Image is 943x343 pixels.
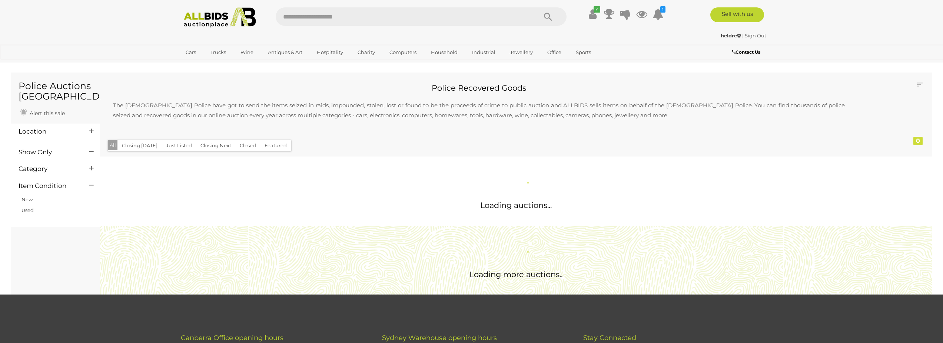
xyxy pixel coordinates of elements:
[660,6,665,13] i: 1
[181,58,243,71] a: [GEOGRAPHIC_DATA]
[653,7,664,21] a: 1
[196,140,236,151] button: Closing Next
[721,33,742,38] a: heldre
[19,81,92,101] h1: Police Auctions [GEOGRAPHIC_DATA]
[587,7,598,21] a: ✔
[742,33,744,38] span: |
[594,6,600,13] i: ✔
[382,334,497,342] span: Sydney Warehouse opening hours
[745,33,766,38] a: Sign Out
[467,46,500,58] a: Industrial
[505,46,538,58] a: Jewellery
[312,46,348,58] a: Hospitality
[710,7,764,22] a: Sell with us
[19,182,78,189] h4: Item Condition
[106,93,852,128] p: The [DEMOGRAPHIC_DATA] Police have got to send the items seized in raids, impounded, stolen, lost...
[385,46,421,58] a: Computers
[235,140,260,151] button: Closed
[106,84,852,92] h2: Police Recovered Goods
[571,46,596,58] a: Sports
[542,46,566,58] a: Office
[529,7,567,26] button: Search
[732,48,762,56] a: Contact Us
[236,46,258,58] a: Wine
[480,201,552,210] span: Loading auctions...
[21,196,33,202] a: New
[206,46,231,58] a: Trucks
[162,140,196,151] button: Just Listed
[19,149,78,156] h4: Show Only
[583,334,636,342] span: Stay Connected
[732,49,760,55] b: Contact Us
[180,7,260,28] img: Allbids.com.au
[28,110,65,117] span: Alert this sale
[721,33,741,38] strong: heldre
[263,46,307,58] a: Antiques & Art
[117,140,162,151] button: Closing [DATE]
[469,270,562,279] span: Loading more auctions..
[181,334,283,342] span: Canberra Office opening hours
[181,46,201,58] a: Cars
[21,207,34,213] a: Used
[19,107,67,118] a: Alert this sale
[353,46,380,58] a: Charity
[913,137,923,145] div: 0
[260,140,291,151] button: Featured
[19,165,78,172] h4: Category
[108,140,118,151] button: All
[426,46,462,58] a: Household
[19,128,78,135] h4: Location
